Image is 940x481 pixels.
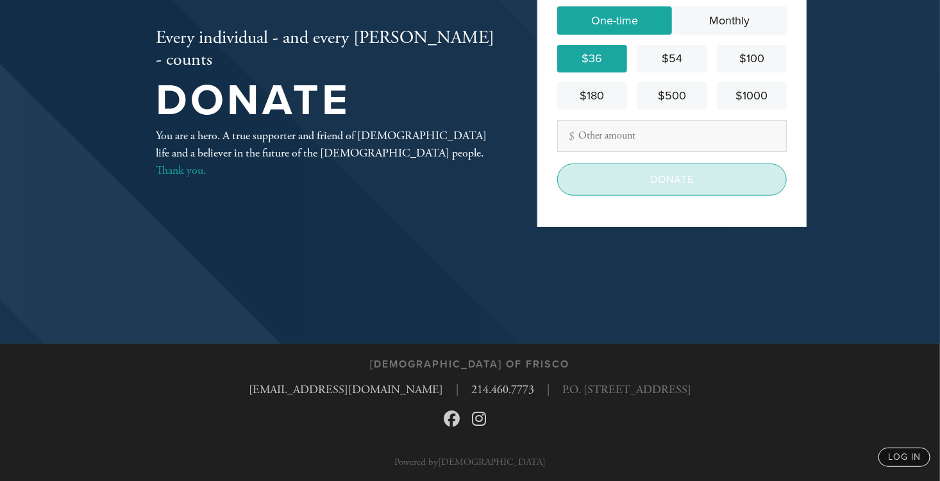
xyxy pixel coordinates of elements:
a: 214.460.7773 [471,382,534,397]
span: | [456,381,458,398]
a: [EMAIL_ADDRESS][DOMAIN_NAME] [249,382,443,397]
a: $54 [637,45,707,72]
input: Other amount [557,120,787,152]
a: $180 [557,82,627,110]
span: | [547,381,550,398]
div: $100 [722,50,782,67]
h3: [DEMOGRAPHIC_DATA] of Frisco [371,359,570,371]
a: Thank you. [156,163,206,178]
div: $180 [562,87,622,105]
a: $1000 [717,82,787,110]
a: Monthly [672,6,787,35]
div: $54 [642,50,701,67]
h1: Donate [156,80,496,122]
h2: Every individual - and every [PERSON_NAME] - counts [156,28,496,71]
a: $500 [637,82,707,110]
div: $36 [562,50,622,67]
a: $100 [717,45,787,72]
a: [DEMOGRAPHIC_DATA] [438,456,546,468]
div: $1000 [722,87,782,105]
input: Donate [557,164,787,196]
span: P.O. [STREET_ADDRESS] [562,381,691,398]
div: $500 [642,87,701,105]
div: You are a hero. A true supporter and friend of [DEMOGRAPHIC_DATA] life and a believer in the futu... [156,127,496,179]
a: log in [878,448,930,467]
p: Powered by [394,457,546,467]
a: $36 [557,45,627,72]
a: One-time [557,6,672,35]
